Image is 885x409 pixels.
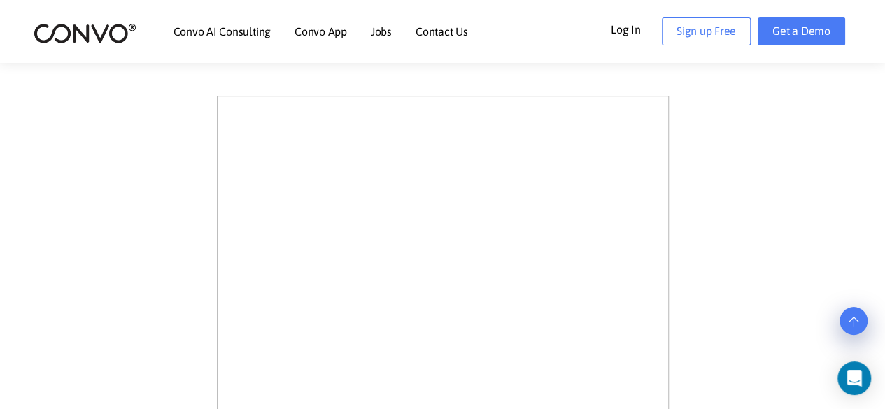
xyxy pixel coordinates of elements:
[416,26,468,37] a: Contact Us
[34,22,136,44] img: logo_2.png
[758,17,845,45] a: Get a Demo
[295,26,347,37] a: Convo App
[174,26,271,37] a: Convo AI Consulting
[837,361,871,395] div: Open Intercom Messenger
[662,17,751,45] a: Sign up Free
[611,17,662,40] a: Log In
[371,26,392,37] a: Jobs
